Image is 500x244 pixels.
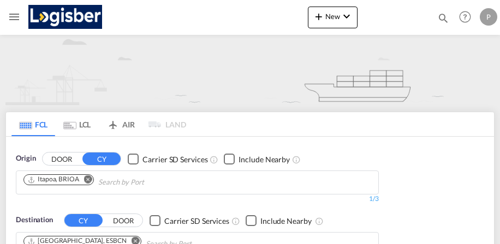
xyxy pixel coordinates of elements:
[128,153,207,164] md-checkbox: Checkbox No Ink
[11,112,55,136] md-tab-item: FCL
[164,216,229,227] div: Carrier SD Services
[5,34,495,105] img: new-FCL.png
[11,112,186,136] md-pagination-wrapper: Use the left and right arrow keys to navigate between tabs
[480,8,497,26] div: P
[27,175,81,184] div: Press delete to remove this chip.
[210,155,218,164] md-icon: Unchecked: Search for CY (Container Yard) services for all selected carriers.Checked : Search for...
[239,154,290,165] div: Include Nearby
[77,175,93,186] button: Remove
[312,12,353,21] span: New
[308,7,358,28] button: icon-plus 400-fgNewicon-chevron-down
[82,152,121,165] button: CY
[43,153,81,166] button: DOOR
[312,10,325,23] md-icon: icon-plus 400-fg
[292,155,301,164] md-icon: Unchecked: Ignores neighbouring ports when fetching rates.Checked : Includes neighbouring ports w...
[456,8,474,26] span: Help
[16,215,53,225] span: Destination
[437,12,449,28] div: icon-magnify
[246,215,312,226] md-checkbox: Checkbox No Ink
[340,10,353,23] md-icon: icon-chevron-down
[55,112,99,136] md-tab-item: LCL
[104,215,142,227] button: DOOR
[64,214,103,227] button: CY
[27,175,79,184] div: Itapoa, BRIOA
[16,153,35,164] span: Origin
[224,153,290,164] md-checkbox: Checkbox No Ink
[315,217,324,225] md-icon: Unchecked: Ignores neighbouring ports when fetching rates.Checked : Includes neighbouring ports w...
[22,171,206,191] md-chips-wrap: Chips container. Use arrow keys to select chips.
[3,6,25,28] button: Toggle Mobile Navigation
[98,174,202,191] input: Chips input.
[99,112,142,136] md-tab-item: AIR
[150,215,229,226] md-checkbox: Checkbox No Ink
[231,217,240,225] md-icon: Unchecked: Search for CY (Container Yard) services for all selected carriers.Checked : Search for...
[28,5,102,29] img: d7a75e507efd11eebffa5922d020a472.png
[456,8,480,27] div: Help
[260,216,312,227] div: Include Nearby
[437,12,449,24] md-icon: icon-magnify
[16,194,379,204] div: 1/3
[106,118,120,126] md-icon: icon-airplane
[142,154,207,165] div: Carrier SD Services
